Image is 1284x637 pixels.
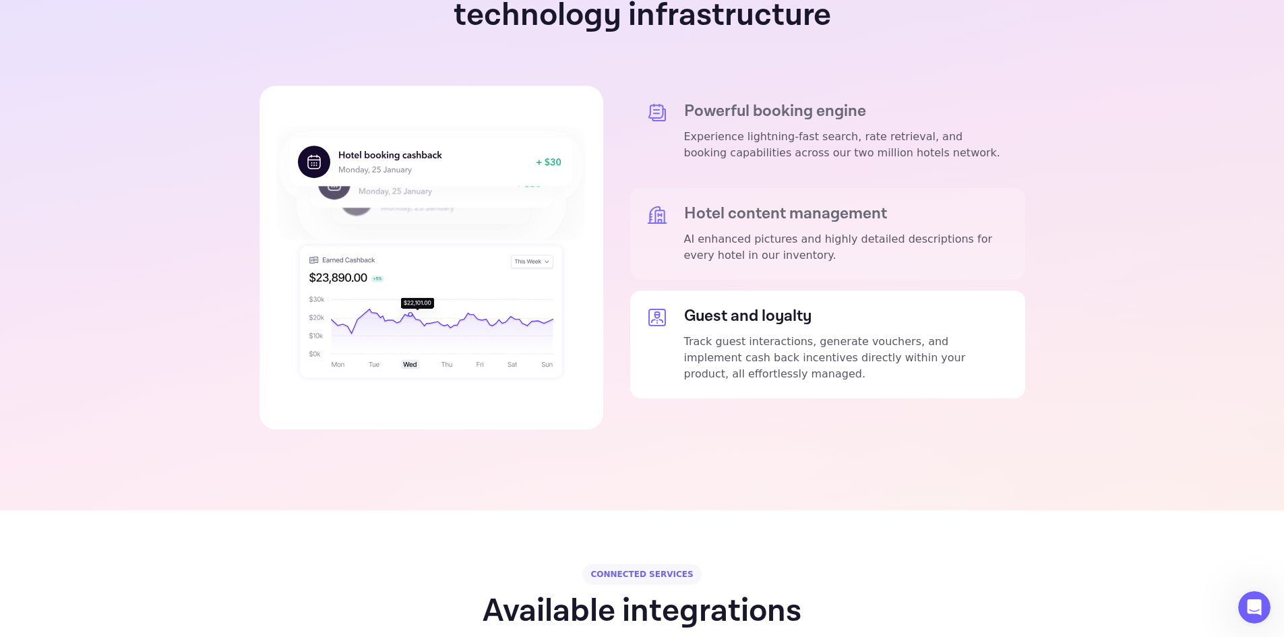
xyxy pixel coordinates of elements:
p: AI enhanced pictures and highly detailed descriptions for every hotel in our inventory. [684,231,1009,264]
p: Track guest interactions, generate vouchers, and implement cash back incentives directly within y... [684,334,1009,382]
p: Experience lightning-fast search, rate retrieval, and booking capabilities across our two million... [684,129,1009,161]
div: CONNECTED SERVICES [582,564,701,584]
h5: Guest and loyalty [684,307,1009,326]
h1: Available integrations [483,595,801,628]
h5: Powerful booking engine [684,102,1009,121]
iframe: Intercom live chat [1238,591,1271,624]
h5: Hotel content management [684,204,1009,223]
img: Advantage [259,86,603,430]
